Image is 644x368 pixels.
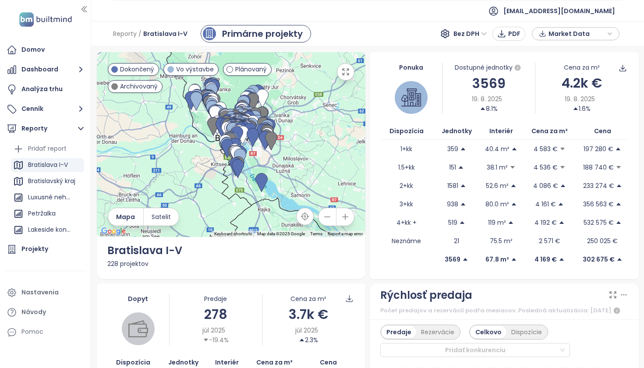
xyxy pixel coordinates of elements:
p: 302 675 € [583,255,615,264]
span: caret-down [203,337,209,343]
p: 188 740 € [583,163,614,172]
a: Report a map error [328,231,363,236]
span: caret-up [560,183,566,189]
div: Primárne projekty [222,27,303,40]
p: 250 025 € [587,236,618,246]
span: caret-up [508,219,514,226]
span: caret-up [511,201,517,207]
p: 356 563 € [583,199,614,209]
td: 1.5+kk [380,158,433,177]
span: caret-up [616,256,623,262]
td: 2+kk [380,177,433,195]
p: 233 274 € [583,181,614,191]
div: Rezervácie [416,326,459,338]
span: caret-up [615,146,621,152]
p: 519 [448,218,457,227]
div: Dopyt [107,294,169,304]
div: Bratislavský kraj [11,174,84,188]
div: Domov [21,44,45,55]
span: Satelit [152,212,171,222]
div: Petržalka [11,207,84,221]
a: Návody [4,304,86,321]
div: Nastavenia [21,287,59,298]
button: PDF [492,27,525,41]
div: Pridať report [11,142,84,156]
div: Predaje [382,326,416,338]
span: [EMAIL_ADDRESS][DOMAIN_NAME] [503,0,615,21]
span: caret-down [616,164,622,170]
span: caret-down [559,146,566,152]
button: Reporty [4,120,86,138]
div: Dispozície [506,326,547,338]
span: Plánovaný [235,64,267,74]
span: caret-up [616,183,622,189]
p: 67.8 m² [485,255,509,264]
span: caret-down [559,164,566,170]
div: Pomoc [21,326,43,337]
div: Bratislava I-V [11,158,84,172]
span: Mapa [116,212,135,222]
span: caret-up [511,256,517,262]
span: caret-up [460,183,466,189]
span: caret-up [462,256,468,262]
p: 2 571 € [539,236,560,246]
button: Satelit [144,208,179,226]
div: 3.7k € [262,304,355,325]
p: 119 m² [488,218,506,227]
td: 1+kk [380,140,433,158]
p: 151 [449,163,456,172]
p: 80.0 m² [485,199,509,209]
th: Dispozícia [380,123,433,140]
div: Bratislava I-V [28,159,68,170]
span: caret-up [559,219,565,226]
a: Nastavenia [4,284,86,301]
div: Dostupné jednotky [442,63,535,73]
span: Dokončený [120,64,154,74]
p: 1581 [447,181,458,191]
div: button [537,27,615,40]
span: 19. 8. 2025 [565,94,595,104]
span: PDF [508,29,520,39]
span: caret-up [510,183,517,189]
th: Cena za m² [522,123,577,140]
span: caret-up [459,219,465,226]
img: wallet [128,319,148,339]
span: caret-up [458,164,464,170]
a: Projekty [4,241,86,258]
div: Pridať report [28,143,67,154]
span: Archivovaný [120,81,158,91]
p: 52.6 m² [486,181,509,191]
div: 228 projektov [107,259,355,269]
th: Cena [577,123,628,140]
a: Open this area in Google Maps (opens a new window) [99,226,128,237]
div: Bratislava I-V [107,242,355,259]
span: Map data ©2025 Google [257,231,305,236]
div: 2.3% [299,335,318,345]
span: caret-up [460,201,466,207]
div: Počet predajov a rezervácií podľa mesiacov. Posledná aktualizácia: [DATE] [380,305,628,316]
td: Neznáme [380,232,433,250]
p: 532 575 € [584,218,614,227]
span: Reporty [113,26,137,42]
p: 4 161 € [535,199,556,209]
div: Cena za m² [564,63,600,72]
div: Lakeside konkurencia [11,223,84,237]
button: Dashboard [4,61,86,78]
span: caret-up [511,146,517,152]
p: 4 169 € [534,255,557,264]
span: caret-up [558,201,564,207]
p: 4 192 € [534,218,557,227]
div: Petržalka [28,208,56,219]
span: Bratislava I-V [143,26,188,42]
span: Market Data [548,27,605,40]
p: 40.4 m² [485,144,510,154]
p: 938 [447,199,458,209]
span: caret-up [559,256,565,262]
div: -19.4% [203,335,229,345]
th: Interiér [480,123,521,140]
p: 21 [454,236,459,246]
div: Luxusné nehnuteľnosti [11,191,84,205]
button: Mapa [108,208,143,226]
